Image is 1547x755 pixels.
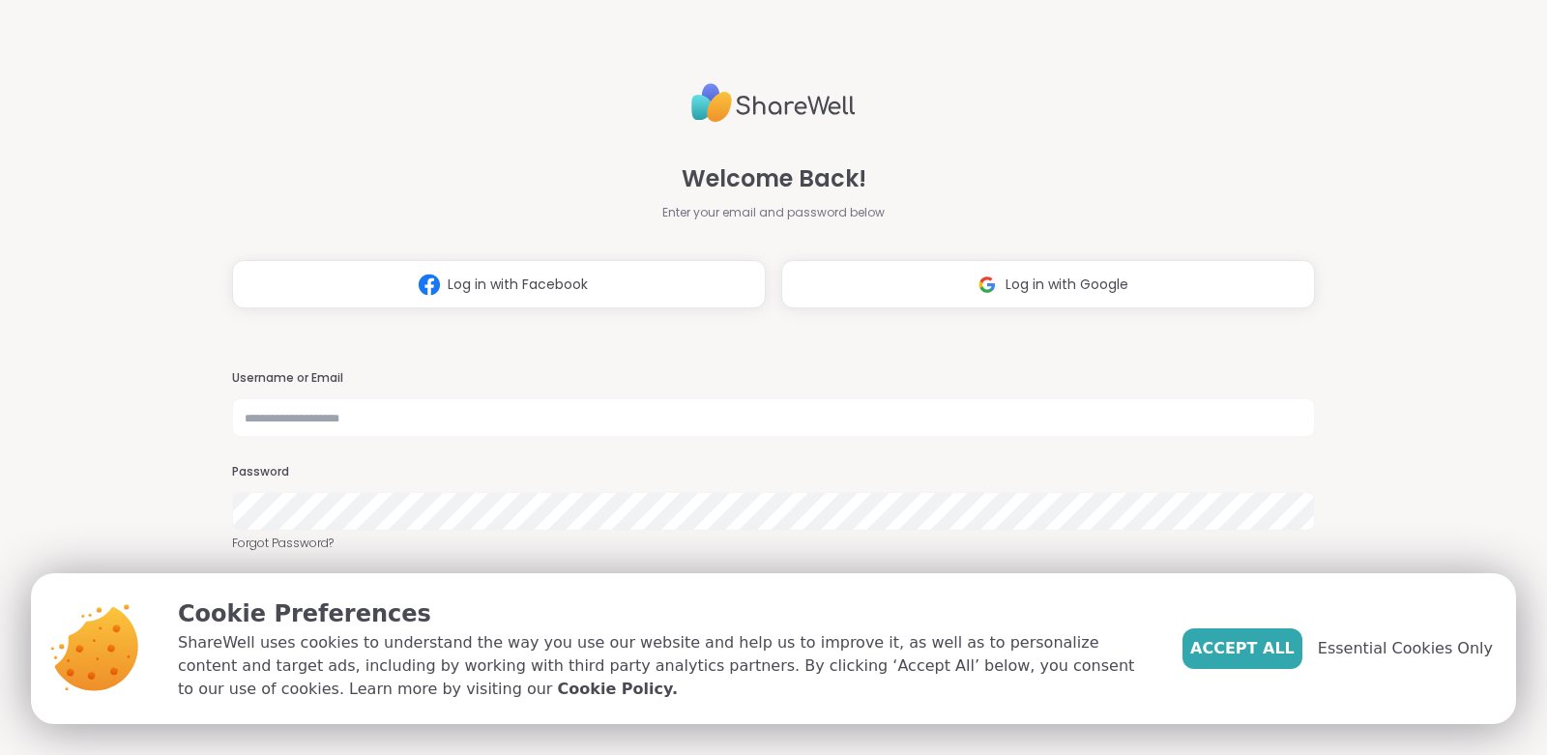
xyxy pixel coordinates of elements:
[411,267,448,303] img: ShareWell Logomark
[232,370,1315,387] h3: Username or Email
[178,631,1152,701] p: ShareWell uses cookies to understand the way you use our website and help us to improve it, as we...
[232,260,766,308] button: Log in with Facebook
[178,596,1152,631] p: Cookie Preferences
[969,267,1006,303] img: ShareWell Logomark
[448,275,588,295] span: Log in with Facebook
[781,260,1315,308] button: Log in with Google
[691,75,856,131] img: ShareWell Logo
[662,204,885,221] span: Enter your email and password below
[1182,628,1302,669] button: Accept All
[232,535,1315,552] a: Forgot Password?
[682,161,866,196] span: Welcome Back!
[1006,275,1128,295] span: Log in with Google
[1318,637,1493,660] span: Essential Cookies Only
[558,678,678,701] a: Cookie Policy.
[1190,637,1295,660] span: Accept All
[232,464,1315,480] h3: Password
